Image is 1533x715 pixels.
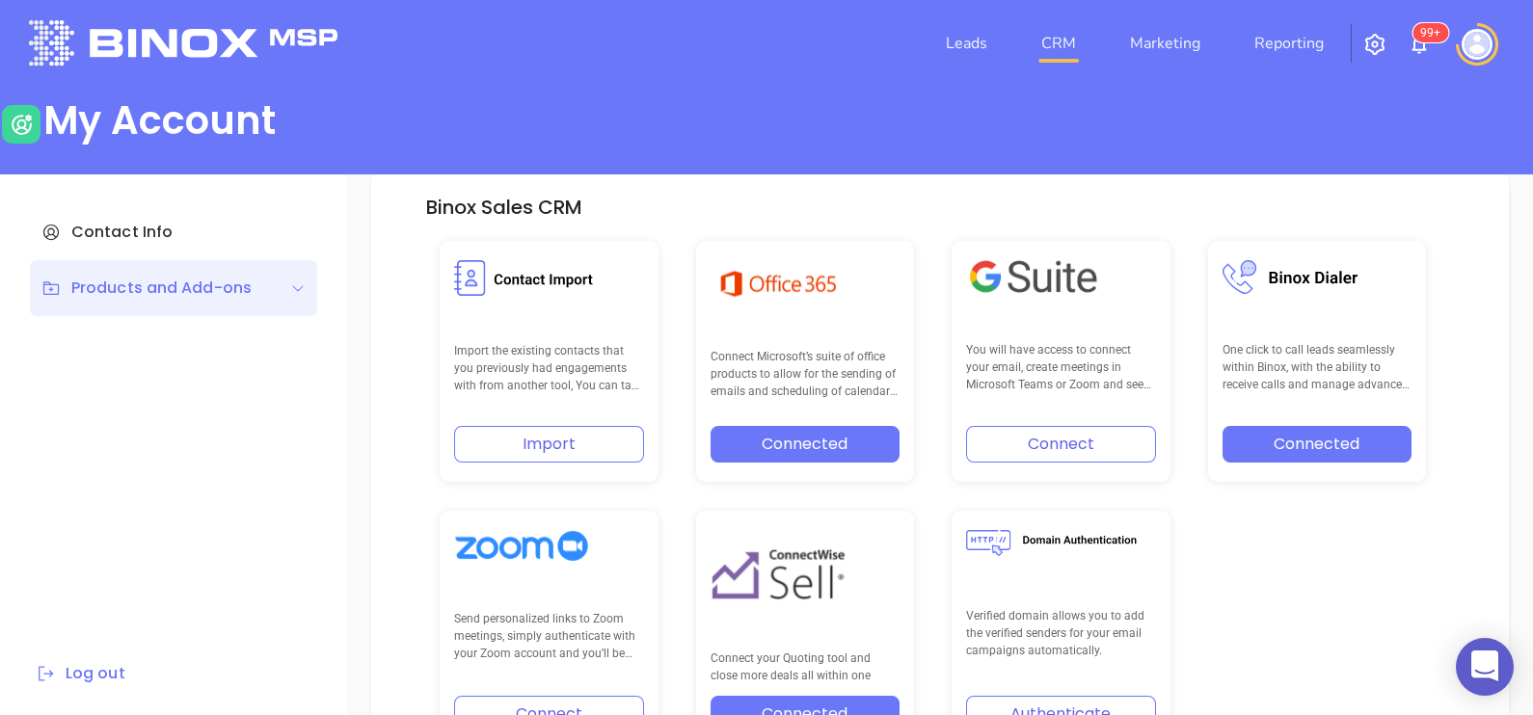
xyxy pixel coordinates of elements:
[1363,33,1386,56] img: iconSetting
[938,24,995,63] a: Leads
[1462,29,1493,60] img: user
[711,649,901,680] p: Connect your Quoting tool and close more deals all within one platform.
[966,426,1156,463] button: Connect
[1412,23,1448,42] sup: 100
[29,20,337,66] img: logo
[454,342,644,395] p: Import the existing contacts that you previously had engagements with from another tool, You can ...
[454,426,644,463] button: Import
[30,260,317,316] div: Products and Add-ons
[1122,24,1208,63] a: Marketing
[2,105,40,144] img: user
[1034,24,1084,63] a: CRM
[30,661,131,686] button: Log out
[41,277,252,300] div: Products and Add-ons
[454,610,644,663] p: Send personalized links to Zoom meetings, simply authenticate with your Zoom account and you’ll b...
[966,607,1156,660] p: Verified domain allows you to add the verified senders for your email campaigns automatically.
[711,426,901,463] button: Connected
[30,204,317,260] div: Contact Info
[1223,341,1412,394] p: One click to call leads seamlessly within Binox, with the ability to receive calls and manage adv...
[1408,33,1431,56] img: iconNotification
[43,97,276,144] div: My Account
[1247,24,1331,63] a: Reporting
[711,348,901,401] p: Connect Microsoft’s suite of office products to allow for the sending of emails and scheduling of...
[426,196,582,219] h5: Binox Sales CRM
[1223,426,1412,463] button: Connected
[966,341,1156,394] p: You will have access to connect your email, create meetings in Microsoft Teams or Zoom and see yo...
